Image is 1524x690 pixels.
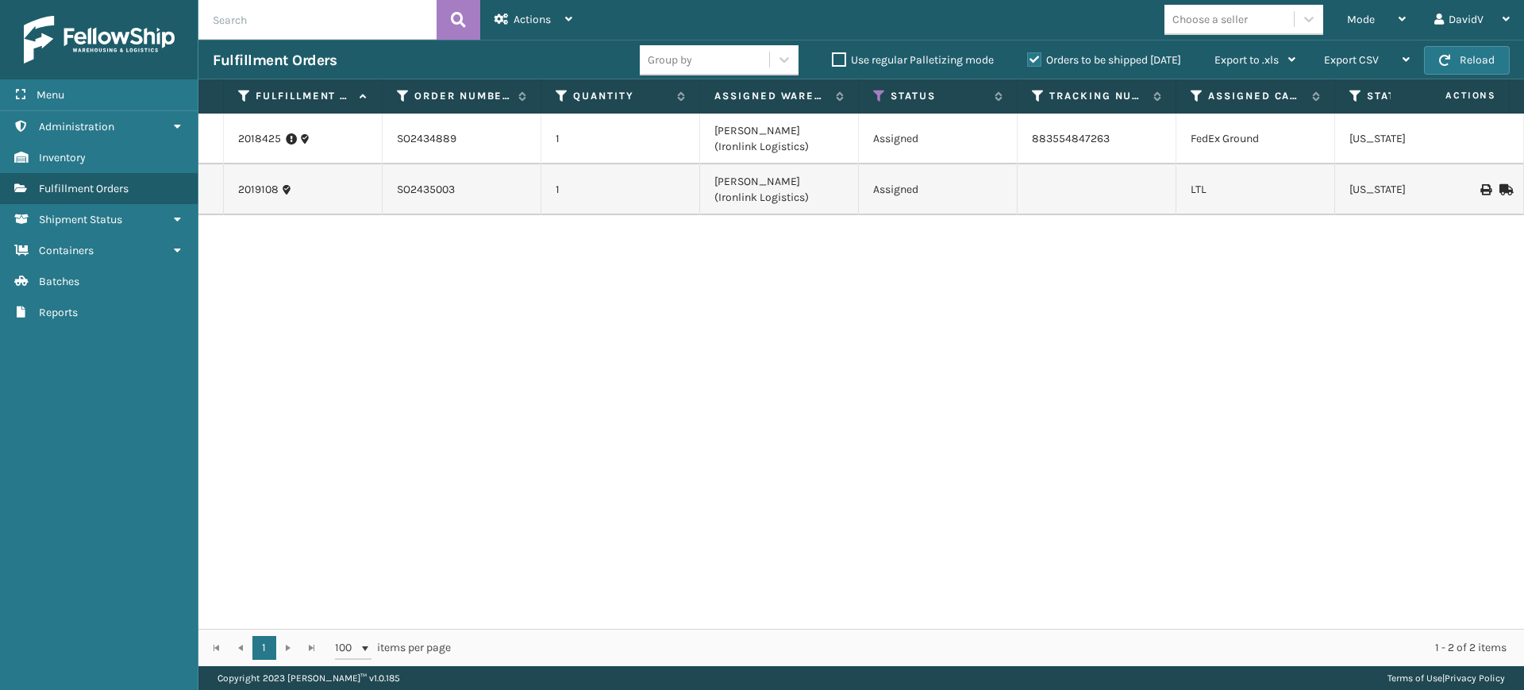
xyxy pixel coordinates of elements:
[39,120,114,133] span: Administration
[1445,673,1505,684] a: Privacy Policy
[256,89,352,103] label: Fulfillment Order Id
[1214,53,1279,67] span: Export to .xls
[335,636,451,660] span: items per page
[1032,132,1110,145] a: 883554847263
[335,640,359,656] span: 100
[514,13,551,26] span: Actions
[1176,164,1335,215] td: LTL
[1499,184,1509,195] i: Mark as Shipped
[1480,184,1490,195] i: Print BOL
[39,213,122,226] span: Shipment Status
[1395,83,1506,109] span: Actions
[39,182,129,195] span: Fulfillment Orders
[473,640,1507,656] div: 1 - 2 of 2 items
[217,666,400,690] p: Copyright 2023 [PERSON_NAME]™ v 1.0.185
[891,89,987,103] label: Status
[1335,164,1494,215] td: [US_STATE]
[700,164,859,215] td: [PERSON_NAME] (Ironlink Logistics)
[1324,53,1379,67] span: Export CSV
[648,52,692,68] div: Group by
[37,88,64,102] span: Menu
[573,89,669,103] label: Quantity
[39,151,86,164] span: Inventory
[24,16,175,64] img: logo
[238,182,279,198] a: 2019108
[541,114,700,164] td: 1
[1387,673,1442,684] a: Terms of Use
[1049,89,1145,103] label: Tracking Number
[700,114,859,164] td: [PERSON_NAME] (Ironlink Logistics)
[541,164,700,215] td: 1
[1172,11,1248,28] div: Choose a seller
[39,275,79,288] span: Batches
[832,53,994,67] label: Use regular Palletizing mode
[383,114,541,164] td: SO2434889
[1367,89,1463,103] label: State
[1335,114,1494,164] td: [US_STATE]
[383,164,541,215] td: SO2435003
[1424,46,1510,75] button: Reload
[39,306,78,319] span: Reports
[252,636,276,660] a: 1
[859,164,1018,215] td: Assigned
[39,244,94,257] span: Containers
[414,89,510,103] label: Order Number
[1347,13,1375,26] span: Mode
[213,51,337,70] h3: Fulfillment Orders
[1387,666,1505,690] div: |
[1027,53,1181,67] label: Orders to be shipped [DATE]
[859,114,1018,164] td: Assigned
[1176,114,1335,164] td: FedEx Ground
[238,131,281,147] a: 2018425
[1208,89,1304,103] label: Assigned Carrier Service
[714,89,828,103] label: Assigned Warehouse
